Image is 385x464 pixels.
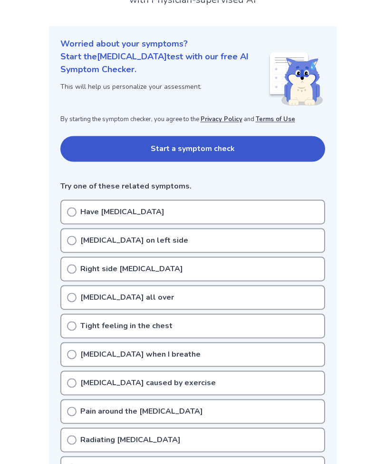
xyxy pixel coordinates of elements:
[80,292,174,303] p: [MEDICAL_DATA] all over
[201,115,242,123] a: Privacy Policy
[80,320,173,331] p: Tight feeling in the chest
[256,115,295,123] a: Terms of Use
[60,38,325,50] p: Worried about your symptoms?
[80,434,181,445] p: Radiating [MEDICAL_DATA]
[80,206,164,218] p: Have [MEDICAL_DATA]
[268,52,323,105] img: Shiba
[80,406,203,417] p: Pain around the [MEDICAL_DATA]
[60,82,268,92] p: This will help us personalize your assessment.
[60,136,325,161] button: Start a symptom check
[80,235,188,246] p: [MEDICAL_DATA] on left side
[60,180,325,192] p: Try one of these related symptoms.
[80,377,216,388] p: [MEDICAL_DATA] caused by exercise
[80,263,183,275] p: Right side [MEDICAL_DATA]
[80,349,201,360] p: [MEDICAL_DATA] when I breathe
[60,50,268,76] p: Start the [MEDICAL_DATA] test with our free AI Symptom Checker.
[60,115,325,124] p: By starting the symptom checker, you agree to the and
